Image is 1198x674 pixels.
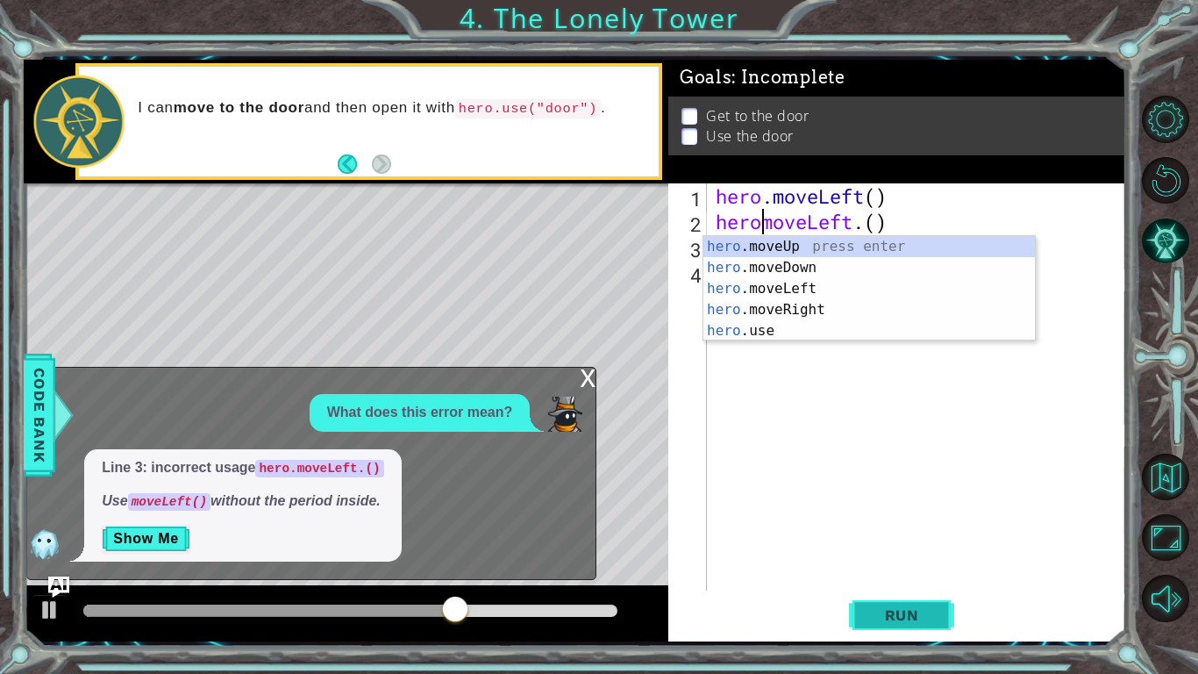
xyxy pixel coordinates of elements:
button: Shift+Enter: Run current code. [849,592,954,638]
span: Run [867,606,937,624]
button: Back to Map [1142,454,1189,501]
span: : Incomplete [731,68,845,89]
div: 3 [672,237,707,262]
button: Level Options [1142,96,1189,143]
span: Goals [680,68,845,90]
div: 4 [672,262,707,288]
div: 1 [672,186,707,212]
button: Next [372,154,391,174]
strong: move to the door [174,99,304,116]
code: moveLeft() [128,493,210,511]
em: Use without the period inside. [102,493,381,508]
button: Mute [1142,575,1189,622]
p: Line 3: incorrect usage [102,458,383,478]
div: x [580,368,595,385]
button: Show Me [102,525,190,553]
p: What does this error mean? [327,403,513,423]
button: Restart Level [1142,157,1189,204]
button: Ctrl + P: Play [32,594,68,630]
button: Ask AI [48,577,69,598]
div: 2 [672,212,707,237]
code: hero.moveLeft.() [255,460,383,477]
p: I can and then open it with . [138,98,645,118]
button: Maximize Browser [1142,514,1189,562]
span: Code Bank [25,361,53,468]
code: hero.use("door") [455,99,601,118]
button: AI Hint [1142,218,1189,265]
img: Player [547,397,582,432]
a: Back to Map [1145,447,1198,507]
p: Get to the door [706,107,809,126]
button: Back [338,154,372,174]
p: Use the door [706,127,794,147]
img: AI [27,527,62,562]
